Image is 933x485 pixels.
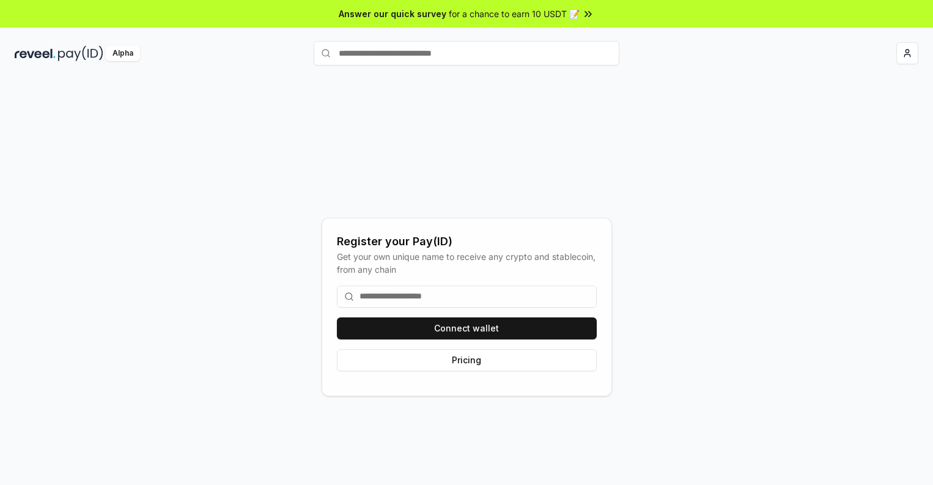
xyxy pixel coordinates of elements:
button: Pricing [337,349,597,371]
img: pay_id [58,46,103,61]
span: for a chance to earn 10 USDT 📝 [449,7,580,20]
span: Answer our quick survey [339,7,446,20]
div: Register your Pay(ID) [337,233,597,250]
div: Get your own unique name to receive any crypto and stablecoin, from any chain [337,250,597,276]
div: Alpha [106,46,140,61]
button: Connect wallet [337,317,597,339]
img: reveel_dark [15,46,56,61]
